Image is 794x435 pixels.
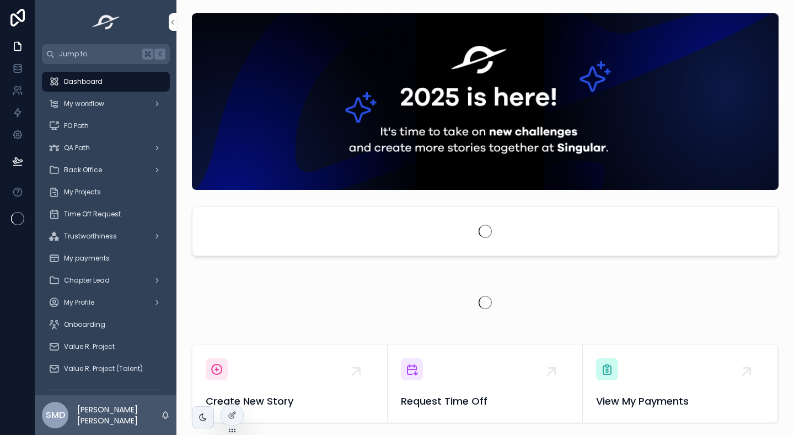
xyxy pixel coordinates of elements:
a: Trustworthiness [42,226,170,246]
img: App logo [89,13,124,31]
a: My payments [42,248,170,268]
a: My workflow [42,94,170,114]
span: K [155,50,164,59]
span: PO Path [64,121,89,130]
span: Value R. Project (Talent) [64,364,143,373]
a: View My Payments [583,345,778,422]
p: [PERSON_NAME] [PERSON_NAME] [77,404,161,426]
a: Back Office [42,160,170,180]
span: QA Path [64,144,90,152]
a: QA Path [42,138,170,158]
span: Time Off Request [64,210,121,219]
span: Dashboard [64,77,103,86]
a: Dashboard [42,72,170,92]
a: My Projects [42,182,170,202]
span: Value R. Project [64,342,115,351]
span: View My Payments [596,394,764,409]
span: My Projects [64,188,101,197]
span: My workflow [64,99,104,108]
button: Jump to...K [42,44,170,64]
a: Value R. Project (Talent) [42,359,170,379]
span: Jump to... [59,50,138,59]
a: PO Path [42,116,170,136]
span: Trustworthiness [64,232,117,241]
span: My payments [64,254,110,263]
span: Onboarding [64,320,105,329]
a: Value R. Project [42,337,170,357]
span: My Profile [64,298,94,307]
span: Request Time Off [401,394,569,409]
span: SMD [46,409,65,422]
a: My Profile [42,293,170,312]
a: Time Off Request [42,204,170,224]
a: Chapter Lead [42,270,170,290]
a: Create New Story [192,345,388,422]
a: Onboarding [42,315,170,335]
span: Create New Story [206,394,374,409]
div: scrollable content [35,64,176,395]
span: Back Office [64,166,102,174]
span: Chapter Lead [64,276,110,285]
a: Request Time Off [388,345,583,422]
